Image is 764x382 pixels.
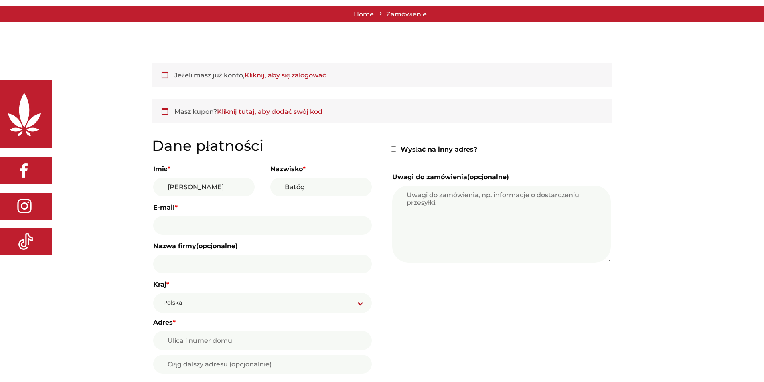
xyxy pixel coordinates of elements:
[173,319,176,326] abbr: wymagane
[153,331,372,350] input: Ulica i numer domu
[163,297,362,308] span: Polska
[152,63,612,87] div: Jeżeli masz już konto,
[401,146,477,153] span: Wysłać na inny adres?
[391,146,396,152] input: Wysłać na inny adres?
[153,278,372,291] label: Kraj
[153,240,372,253] label: Nazwa firmy
[175,204,178,211] abbr: wymagane
[196,242,238,250] span: (opcjonalne)
[152,99,612,123] div: Masz kupon?
[168,165,170,173] abbr: wymagane
[152,136,373,155] h3: Dane płatności
[270,163,372,176] label: Nazwisko
[386,10,427,18] span: Zamówienie
[153,316,372,329] label: Adres
[467,173,509,181] span: (opcjonalne)
[392,171,611,184] label: Uwagi do zamówienia
[153,201,372,214] label: E-mail
[354,10,374,18] a: Home
[153,355,372,374] input: Ciąg dalszy adresu (opcjonalnie)
[153,163,255,176] label: Imię
[245,71,326,79] a: Kliknij, aby się zalogować
[153,293,372,313] span: Kraj
[303,165,306,173] abbr: wymagane
[217,108,322,115] a: Kliknij tutaj, aby dodać swój kod
[166,281,169,288] abbr: wymagane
